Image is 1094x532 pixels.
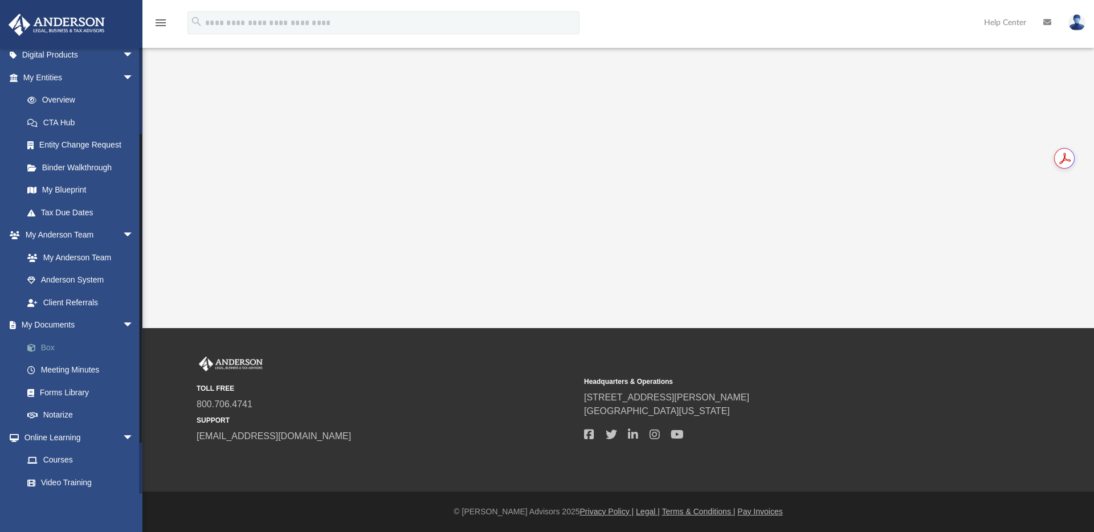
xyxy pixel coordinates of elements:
[584,392,749,402] a: [STREET_ADDRESS][PERSON_NAME]
[16,471,140,494] a: Video Training
[154,16,168,30] i: menu
[8,66,151,89] a: My Entitiesarrow_drop_down
[16,201,151,224] a: Tax Due Dates
[123,426,145,449] span: arrow_drop_down
[16,246,140,269] a: My Anderson Team
[142,506,1094,518] div: © [PERSON_NAME] Advisors 2025
[16,404,151,427] a: Notarize
[197,415,576,425] small: SUPPORT
[16,156,151,179] a: Binder Walkthrough
[123,314,145,337] span: arrow_drop_down
[16,89,151,112] a: Overview
[1068,14,1085,31] img: User Pic
[190,15,203,28] i: search
[197,399,252,409] a: 800.706.4741
[123,44,145,67] span: arrow_drop_down
[123,66,145,89] span: arrow_drop_down
[123,224,145,247] span: arrow_drop_down
[197,431,351,441] a: [EMAIL_ADDRESS][DOMAIN_NAME]
[16,111,151,134] a: CTA Hub
[16,359,151,382] a: Meeting Minutes
[16,381,145,404] a: Forms Library
[584,406,730,416] a: [GEOGRAPHIC_DATA][US_STATE]
[16,134,151,157] a: Entity Change Request
[662,507,736,516] a: Terms & Conditions |
[8,224,145,247] a: My Anderson Teamarrow_drop_down
[8,426,145,449] a: Online Learningarrow_drop_down
[636,507,660,516] a: Legal |
[8,314,151,337] a: My Documentsarrow_drop_down
[197,357,265,371] img: Anderson Advisors Platinum Portal
[737,507,782,516] a: Pay Invoices
[584,377,964,387] small: Headquarters & Operations
[8,44,151,67] a: Digital Productsarrow_drop_down
[16,494,145,517] a: Resources
[16,179,145,202] a: My Blueprint
[154,22,168,30] a: menu
[16,449,145,472] a: Courses
[16,291,145,314] a: Client Referrals
[16,269,145,292] a: Anderson System
[580,507,634,516] a: Privacy Policy |
[16,336,151,359] a: Box
[5,14,108,36] img: Anderson Advisors Platinum Portal
[197,383,576,394] small: TOLL FREE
